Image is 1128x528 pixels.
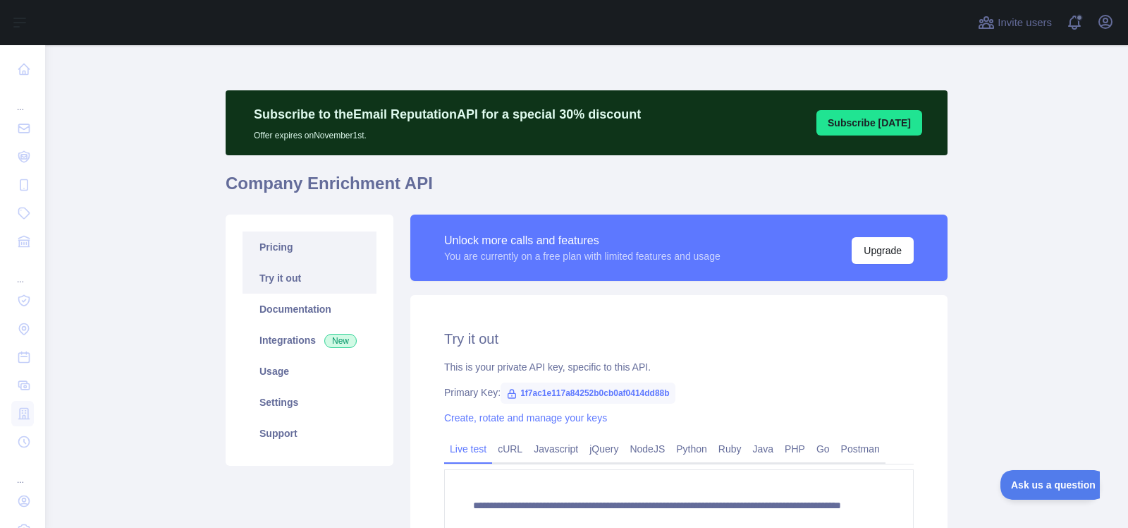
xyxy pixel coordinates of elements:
div: Primary Key: [444,385,914,400]
span: Invite users [998,15,1052,31]
button: Invite users [975,11,1055,34]
button: Subscribe [DATE] [816,110,922,136]
a: cURL [492,438,528,460]
p: Offer expires on November 1st. [254,124,641,141]
h2: Try it out [444,329,914,349]
a: Ruby [713,438,747,460]
a: Try it out [243,263,376,294]
div: ... [11,85,34,113]
a: Settings [243,387,376,418]
span: New [324,334,357,348]
div: This is your private API key, specific to this API. [444,360,914,374]
div: ... [11,457,34,486]
div: Unlock more calls and features [444,232,721,249]
a: Pricing [243,232,376,263]
a: Java [747,438,780,460]
a: Create, rotate and manage your keys [444,412,607,424]
div: You are currently on a free plan with limited features and usage [444,249,721,263]
div: ... [11,257,34,285]
span: 1f7ac1e117a84252b0cb0af0414dd88b [501,383,675,404]
button: Upgrade [852,237,914,264]
a: Go [811,438,835,460]
a: PHP [779,438,811,460]
iframe: Toggle Customer Support [1000,470,1100,500]
a: Integrations New [243,325,376,356]
a: Postman [835,438,885,460]
a: Support [243,418,376,449]
a: Javascript [528,438,584,460]
p: Subscribe to the Email Reputation API for a special 30 % discount [254,104,641,124]
a: Usage [243,356,376,387]
a: Live test [444,438,492,460]
a: NodeJS [624,438,670,460]
a: Documentation [243,294,376,325]
a: Python [670,438,713,460]
a: jQuery [584,438,624,460]
h1: Company Enrichment API [226,172,948,206]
